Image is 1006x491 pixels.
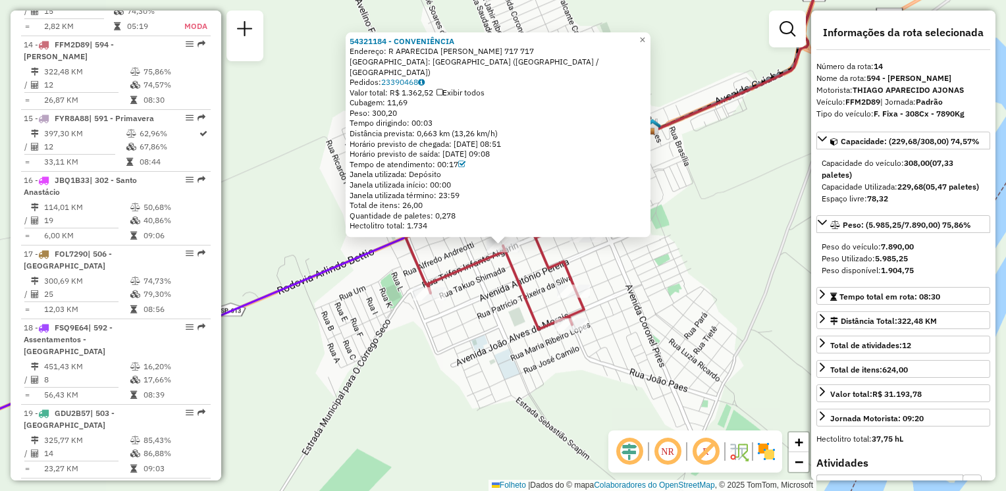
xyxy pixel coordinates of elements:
strong: 7.890,00 [881,242,914,251]
td: 23,27 KM [43,462,130,475]
td: 12 [43,140,126,153]
td: 08:39 [143,388,205,401]
i: Tempo total em rota [114,22,120,30]
div: Peso disponível: [822,265,985,276]
span: − [795,453,803,470]
span: Total de atividades: [830,340,911,350]
td: 08:30 [143,93,205,107]
strong: 1.904,75 [881,265,914,275]
strong: R$ 31.193,78 [872,389,922,399]
td: 451,43 KM [43,360,130,373]
a: Total de atividades:12 [816,336,990,353]
td: 08:44 [139,155,198,168]
font: 15 - [24,113,38,123]
font: 16 - [24,175,38,185]
i: % de utilização da cubagem [130,450,140,457]
div: Peso: (5.985,25/7.890,00) 75,86% [816,236,990,282]
td: 33,11 KM [43,155,126,168]
td: / [24,288,30,301]
i: Tempo total em rota [126,158,133,166]
em: Rota exportada [198,249,205,257]
td: 25 [43,288,130,301]
div: Endereço: R APARECIDA [PERSON_NAME] 717 717 [350,47,647,57]
span: Ocultar deslocamento [614,436,645,467]
div: Hectolitro total: 1.734 [350,221,647,232]
i: % de utilização da cubagem [130,217,140,224]
div: [GEOGRAPHIC_DATA]: [GEOGRAPHIC_DATA] ([GEOGRAPHIC_DATA] / [GEOGRAPHIC_DATA]) [350,57,647,77]
font: Motorista: [816,85,964,95]
td: / [24,78,30,91]
img: PA - Rosana [644,118,661,135]
i: Rota otimizada [199,130,207,138]
a: Diminuir o zoom [789,452,808,472]
div: Valor total: [830,388,922,400]
i: % de utilização da cubagem [130,290,140,298]
strong: 78,32 [867,194,888,203]
span: FFM2D89 [55,39,90,49]
div: Nome da rota: [816,72,990,84]
span: Tempo total em rota: 08:30 [839,292,940,301]
a: Total de itens:624,00 [816,360,990,378]
td: 6,00 KM [43,229,130,242]
i: Distância Total [31,68,39,76]
font: Exibir todos [442,88,485,97]
font: 18 - [24,323,38,332]
div: Horário previsto de saída: [DATE] 09:08 [350,149,647,160]
i: Observações [418,78,425,86]
strong: 5.985,25 [875,253,908,263]
h4: Informações da rota selecionada [816,26,990,39]
td: 08:56 [143,303,205,316]
div: Total de itens: 26,00 [350,201,647,211]
a: Valor total:R$ 31.193,78 [816,384,990,402]
div: Tipo do veículo: [816,108,990,120]
a: 54321184 - CONVENIÊNCIA [350,36,454,46]
font: Peso Utilizado: [822,253,908,263]
td: 300,69 KM [43,274,130,288]
td: 15 [43,5,113,18]
i: Tempo total em rota [130,391,137,399]
strong: 12 [902,340,911,350]
font: 67,86% [140,142,167,151]
strong: 594 - [PERSON_NAME] [866,73,951,83]
font: 17,66% [144,375,171,384]
span: | [528,480,530,490]
font: 40,86% [144,215,171,225]
i: Total de Atividades [31,81,39,89]
span: + [795,434,803,450]
i: % de utilização do peso [130,203,140,211]
strong: 229,68 [897,182,923,192]
td: = [24,229,30,242]
strong: F. Fixa - 308Cx - 7890Kg [874,109,965,118]
font: 23390468 [381,77,418,87]
td: 325,77 KM [43,434,130,447]
td: 8 [43,373,130,386]
em: Opções [186,409,194,417]
i: Total de Atividades [31,290,39,298]
span: Capacidade: (229,68/308,00) 74,57% [841,136,980,146]
em: Opções [186,40,194,48]
td: 12,03 KM [43,303,130,316]
strong: Padrão [916,97,943,107]
span: Peso: (5.985,25/7.890,00) 75,86% [843,220,971,230]
td: 50,68% [143,201,205,214]
div: Dados do © mapa , © 2025 TomTom, Microsoft [489,480,816,491]
td: / [24,373,30,386]
td: = [24,303,30,316]
font: 14 - [24,39,38,49]
td: 397,30 KM [43,127,126,140]
i: Tempo total em rota [130,305,137,313]
td: = [24,93,30,107]
font: Valor total: R$ 1.362,52 [350,88,433,97]
td: 19 [43,214,130,227]
div: Jornada Motorista: 09:20 [830,413,924,425]
td: 114,01 KM [43,201,130,214]
a: 23390468 [381,77,425,87]
a: Distância Total:322,48 KM [816,311,990,329]
span: | 503 - [GEOGRAPHIC_DATA] [24,408,115,430]
img: Fluxo de ruas [728,441,749,462]
td: 322,48 KM [43,65,130,78]
i: % de utilização do peso [130,363,140,371]
div: Tempo dirigindo: 00:03 [350,118,647,129]
font: Distância Total: [841,316,937,326]
span: FSQ9E64 [55,323,88,332]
